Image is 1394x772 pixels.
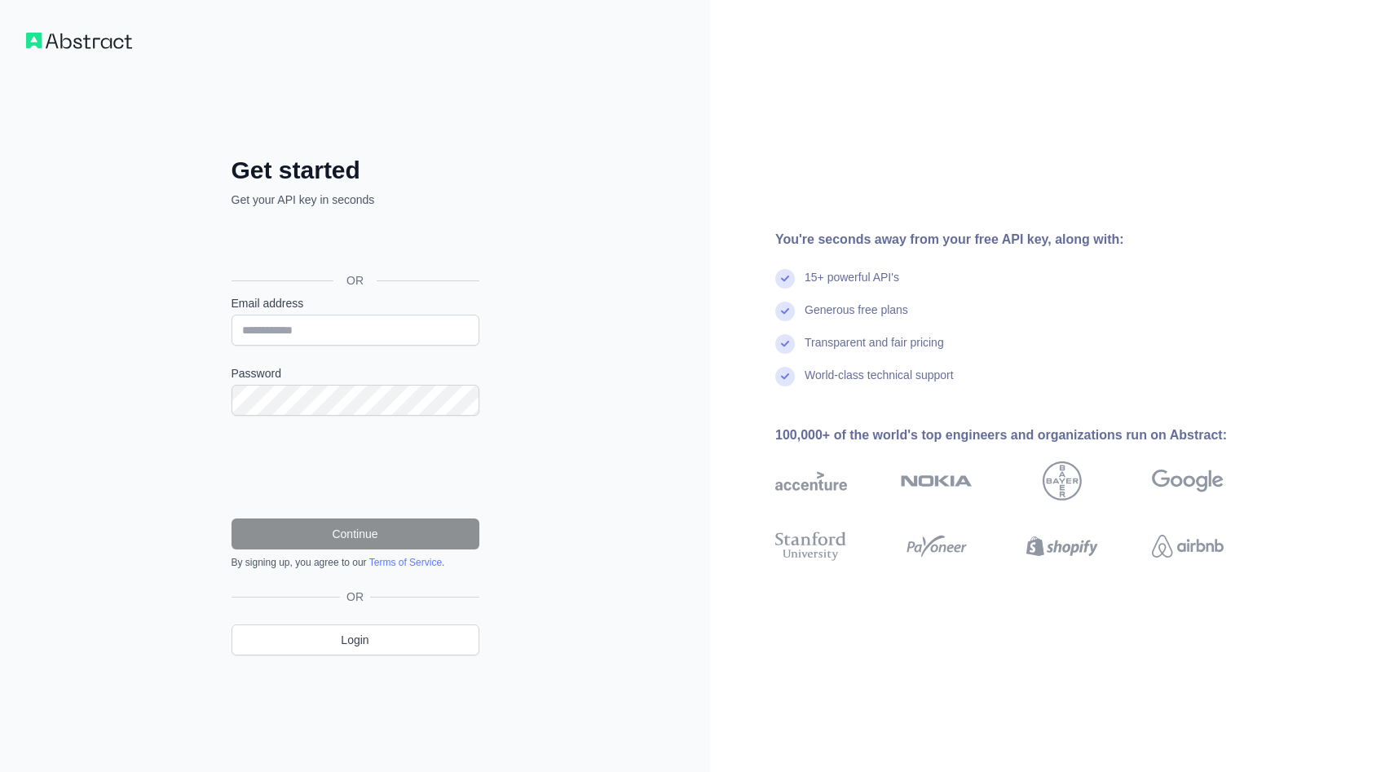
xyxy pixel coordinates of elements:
img: accenture [775,461,847,501]
img: nokia [901,461,973,501]
img: payoneer [901,528,973,564]
div: You're seconds away from your free API key, along with: [775,230,1276,249]
img: check mark [775,367,795,386]
img: check mark [775,302,795,321]
div: World-class technical support [805,367,954,399]
iframe: reCAPTCHA [232,435,479,499]
img: airbnb [1152,528,1224,564]
div: 15+ powerful API's [805,269,899,302]
button: Continue [232,518,479,549]
img: check mark [775,269,795,289]
img: bayer [1043,461,1082,501]
label: Password [232,365,479,382]
img: google [1152,461,1224,501]
span: OR [333,272,377,289]
div: Generous free plans [805,302,908,334]
span: OR [340,589,370,605]
a: Terms of Service [369,557,442,568]
div: By signing up, you agree to our . [232,556,479,569]
div: 100,000+ of the world's top engineers and organizations run on Abstract: [775,426,1276,445]
iframe: Sign in with Google Button [223,226,484,262]
img: shopify [1026,528,1098,564]
a: Login [232,624,479,655]
h2: Get started [232,156,479,185]
img: check mark [775,334,795,354]
div: Transparent and fair pricing [805,334,944,367]
img: stanford university [775,528,847,564]
label: Email address [232,295,479,311]
img: Workflow [26,33,132,49]
p: Get your API key in seconds [232,192,479,208]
